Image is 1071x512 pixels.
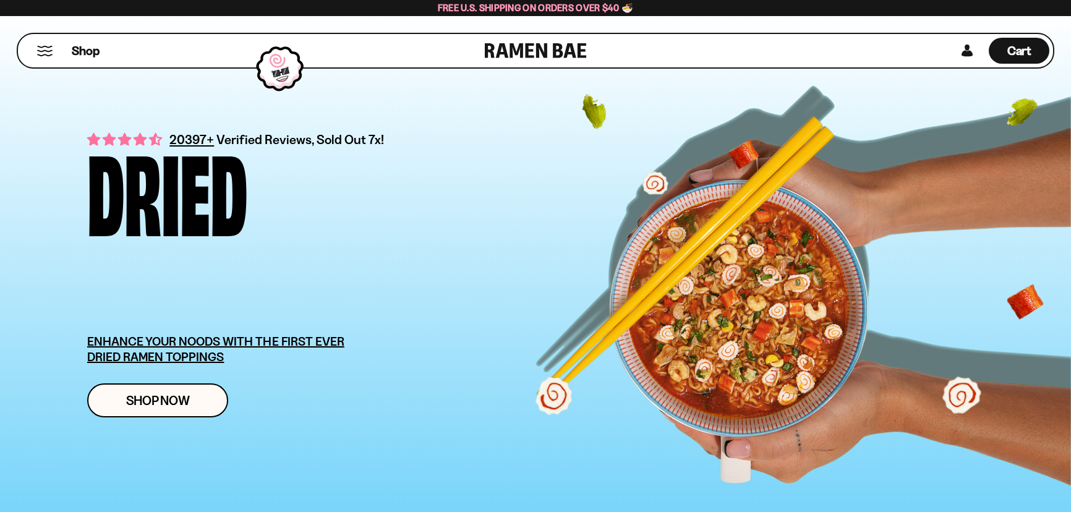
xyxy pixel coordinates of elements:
a: Shop Now [87,383,228,417]
span: Shop Now [126,394,190,407]
button: Mobile Menu Trigger [36,46,53,56]
span: Free U.S. Shipping on Orders over $40 🍜 [438,2,634,14]
span: Verified Reviews, Sold Out 7x! [216,132,384,147]
a: Shop [72,38,100,64]
span: Cart [1007,43,1031,58]
span: Shop [72,43,100,59]
div: Dried [87,146,247,231]
div: Cart [989,34,1049,67]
